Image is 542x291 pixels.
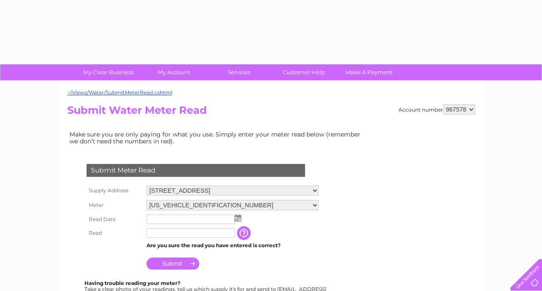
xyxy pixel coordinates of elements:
[67,89,172,96] a: ~/Views/Water/SubmitMeterRead.cshtml
[138,64,209,80] a: My Account
[204,64,274,80] a: Services
[67,129,367,147] td: Make sure you are only paying for what you use. Simply enter your meter read below (remember we d...
[147,258,199,270] input: Submit
[84,198,144,212] th: Meter
[235,215,241,221] img: ...
[84,226,144,240] th: Read
[398,104,475,115] div: Account number
[84,280,180,286] b: Having trouble reading your meter?
[334,64,404,80] a: Make A Payment
[67,104,475,121] h2: Submit Water Meter Read
[269,64,339,80] a: Customer Help
[144,240,321,251] td: Are you sure the read you have entered is correct?
[73,64,144,80] a: My Clear Business
[84,212,144,226] th: Read Date
[87,164,305,177] div: Submit Meter Read
[237,226,252,240] input: Information
[84,183,144,198] th: Supply Address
